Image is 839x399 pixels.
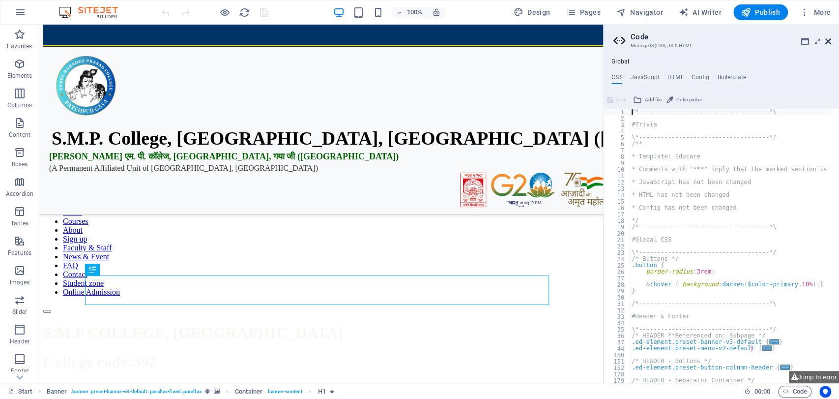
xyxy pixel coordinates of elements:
[604,141,631,147] div: 6
[604,160,631,166] div: 9
[604,179,631,185] div: 12
[604,134,631,141] div: 5
[57,6,130,18] img: Editor Logo
[604,109,631,115] div: 1
[7,72,32,80] p: Elements
[4,4,69,12] a: Skip to main content
[432,8,441,17] i: On resize automatically adjust zoom level to fit chosen device.
[604,307,631,313] div: 32
[676,94,702,106] span: Color picker
[604,294,631,301] div: 30
[392,6,427,18] button: 100%
[604,262,631,269] div: 25
[717,74,746,85] h4: Boilerplate
[604,198,631,205] div: 15
[604,249,631,256] div: 23
[604,128,631,134] div: 4
[604,237,631,243] div: 21
[679,7,722,17] span: AI Writer
[819,386,831,398] button: Usercentrics
[8,249,31,257] p: Features
[604,365,631,371] div: 152
[796,4,835,20] button: More
[604,185,631,192] div: 13
[604,320,631,326] div: 34
[266,386,302,398] span: . banner-content
[604,352,631,358] div: 150
[733,4,788,20] button: Publish
[318,386,325,398] span: Click to select. Double-click to edit
[762,345,772,351] span: ...
[604,211,631,217] div: 17
[604,371,631,377] div: 178
[769,339,779,344] span: ...
[10,338,29,345] p: Header
[604,122,631,128] div: 3
[604,256,631,262] div: 24
[789,371,839,383] button: Jump to error
[800,7,831,17] span: More
[47,386,67,398] span: Click to select. Double-click to edit
[604,224,631,230] div: 19
[604,269,631,275] div: 26
[604,313,631,320] div: 33
[778,386,811,398] button: Code
[665,94,703,106] button: Color picker
[782,386,807,398] span: Code
[219,6,231,18] button: Click here to leave preview mode and continue editing
[604,173,631,179] div: 11
[11,367,29,375] p: Footer
[12,160,28,168] p: Boxes
[630,74,659,85] h4: JavaScript
[406,6,422,18] h6: 100%
[645,94,662,106] span: Add file
[7,42,32,50] p: Favorites
[7,101,32,109] p: Columns
[761,388,763,395] span: :
[631,32,831,41] h2: Code
[667,74,684,85] h4: HTML
[604,288,631,294] div: 29
[616,7,663,17] span: Navigator
[71,386,201,398] span: . banner .preset-banner-v3-default .parallax-fixed .parallax
[604,275,631,281] div: 27
[6,190,33,198] p: Accordion
[604,345,631,352] div: 44
[604,166,631,173] div: 10
[510,4,554,20] button: Design
[8,386,32,398] a: Click to cancel selection. Double-click to open Pages
[780,365,790,370] span: ...
[205,389,210,394] i: This element is a customizable preset
[604,192,631,198] div: 14
[235,386,262,398] span: Click to select. Double-click to edit
[604,339,631,345] div: 37
[238,6,250,18] button: reload
[12,308,28,316] p: Slider
[562,4,604,20] button: Pages
[9,131,30,139] p: Content
[604,115,631,122] div: 2
[514,7,550,17] span: Design
[10,278,30,286] p: Images
[611,58,629,66] h4: Global
[612,4,667,20] button: Navigator
[741,7,780,17] span: Publish
[604,333,631,339] div: 36
[604,147,631,153] div: 7
[604,153,631,160] div: 8
[239,7,250,18] i: Reload page
[632,94,663,106] button: Add file
[604,377,631,384] div: 179
[691,74,709,85] h4: Config
[330,389,334,394] i: Element contains an animation
[604,358,631,365] div: 151
[604,326,631,333] div: 35
[754,386,770,398] span: 00 00
[611,74,622,85] h4: CSS
[47,386,334,398] nav: breadcrumb
[214,389,220,394] i: This element contains a background
[566,7,600,17] span: Pages
[604,301,631,307] div: 31
[604,217,631,224] div: 18
[11,219,29,227] p: Tables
